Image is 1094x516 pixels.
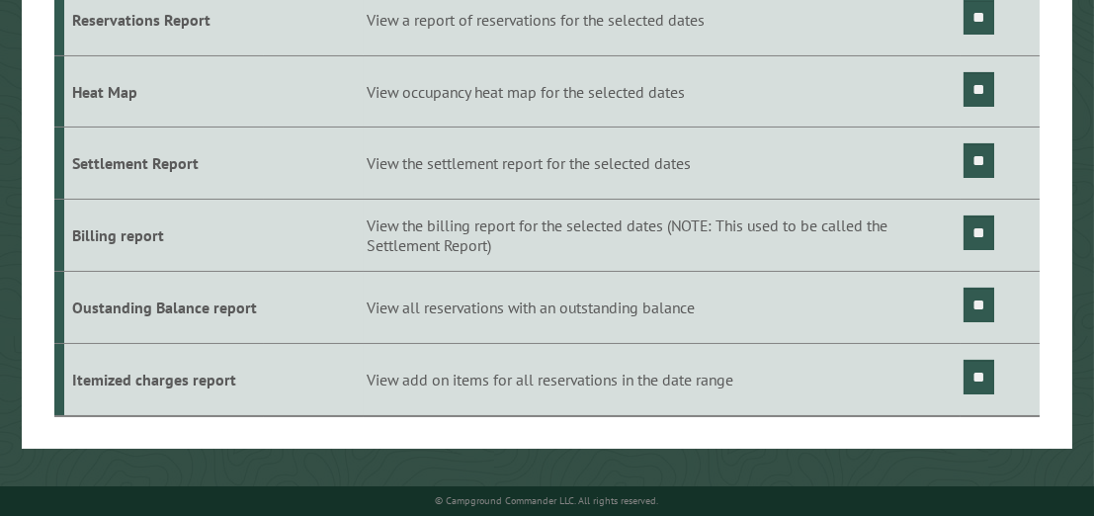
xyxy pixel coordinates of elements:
td: Itemized charges report [64,344,264,416]
div: v 4.0.25 [55,32,97,47]
div: Keywords by Traffic [218,127,333,139]
td: Settlement Report [64,128,264,200]
div: Domain Overview [75,127,177,139]
td: View occupancy heat map for the selected dates [364,55,961,128]
div: Domain: [DOMAIN_NAME] [51,51,217,67]
img: tab_domain_overview_orange.svg [53,125,69,140]
td: View all reservations with an outstanding balance [364,272,961,344]
td: View the settlement report for the selected dates [364,128,961,200]
img: tab_keywords_by_traffic_grey.svg [197,125,212,140]
small: © Campground Commander LLC. All rights reserved. [436,494,659,507]
td: Oustanding Balance report [64,272,264,344]
img: website_grey.svg [32,51,47,67]
td: View the billing report for the selected dates (NOTE: This used to be called the Settlement Report) [364,200,961,272]
td: Heat Map [64,55,264,128]
td: Billing report [64,200,264,272]
td: View add on items for all reservations in the date range [364,344,961,416]
img: logo_orange.svg [32,32,47,47]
